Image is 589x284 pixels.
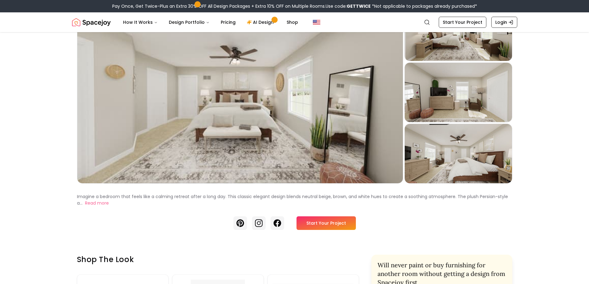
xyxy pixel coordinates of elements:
a: Start Your Project [297,216,356,230]
b: GETTWICE [347,3,371,9]
a: Start Your Project [439,17,486,28]
a: AI Design [242,16,280,28]
a: Shop [282,16,303,28]
img: United States [313,19,320,26]
button: How It Works [118,16,163,28]
span: *Not applicable to packages already purchased* [371,3,477,9]
a: Spacejoy [72,16,111,28]
button: Design Portfolio [164,16,215,28]
a: Pricing [216,16,241,28]
nav: Main [118,16,303,28]
span: Use code: [326,3,371,9]
img: Spacejoy Logo [72,16,111,28]
button: Read more [85,200,109,206]
h3: Shop the look [77,255,359,265]
nav: Global [72,12,517,32]
p: Imagine a bedroom that feels like a calming retreat after a long day. This classic elegant design... [77,193,508,206]
div: Pay Once, Get Twice-Plus an Extra 30% OFF All Design Packages + Extra 10% OFF on Multiple Rooms. [112,3,477,9]
a: Login [491,17,517,28]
